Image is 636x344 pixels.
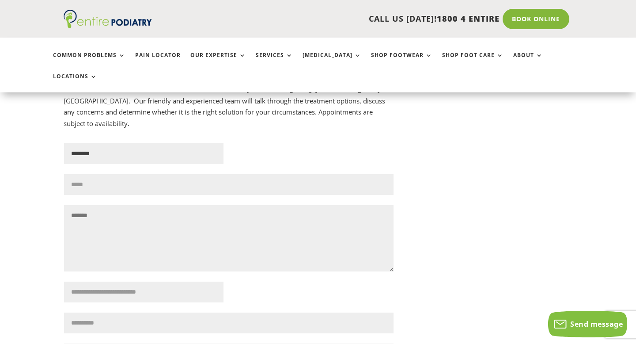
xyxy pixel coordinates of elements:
p: Fill in the form below for an initial consultation at either the [GEOGRAPHIC_DATA], [GEOGRAPHIC_D... [64,84,394,129]
img: logo (1) [64,10,152,28]
button: Send message [548,311,627,337]
p: CALL US [DATE]! [181,13,500,25]
a: Shop Foot Care [442,52,503,71]
span: 1800 4 ENTIRE [437,13,500,24]
a: Pain Locator [135,52,181,71]
a: Shop Footwear [371,52,432,71]
a: About [513,52,543,71]
a: Book Online [503,9,569,29]
a: Our Expertise [190,52,246,71]
a: Services [256,52,293,71]
a: Common Problems [53,52,125,71]
a: Locations [53,73,97,92]
a: [MEDICAL_DATA] [303,52,361,71]
a: Entire Podiatry [64,21,152,30]
span: Send message [570,319,623,329]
